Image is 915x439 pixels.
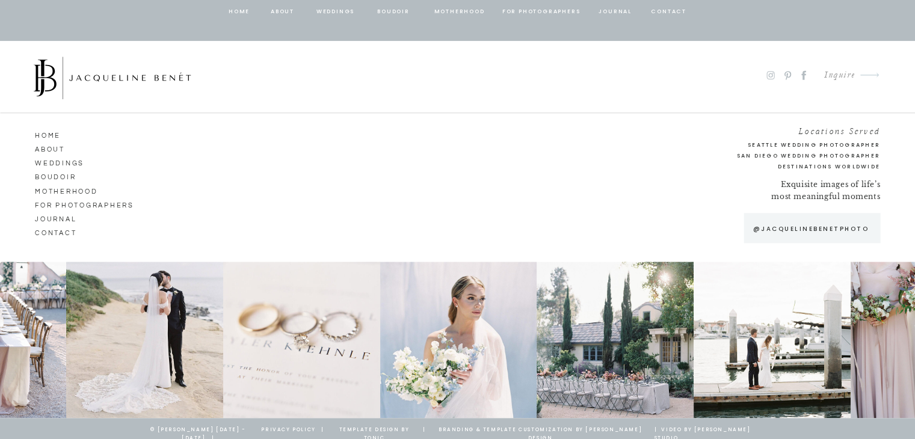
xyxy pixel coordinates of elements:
p: Exquisite images of life’s most meaningful moments [769,179,880,204]
a: Motherhood [35,185,103,195]
a: template design by tonic [330,426,419,437]
a: for photographers [502,7,581,17]
a: Inquire [815,67,855,84]
a: | Video by [PERSON_NAME] Studio [655,426,756,437]
a: privacy policy [257,426,320,437]
a: about [270,7,295,17]
h2: Locations Served [702,124,880,134]
a: | [318,426,328,437]
h2: Destinations Worldwide [702,162,880,172]
a: | [420,426,430,437]
a: CONTACT [35,226,103,237]
a: branding & template customization by [PERSON_NAME] design [429,426,652,437]
a: ABOUT [35,143,103,153]
a: @jacquelinebenetphoto [747,224,875,234]
a: San Diego Wedding Photographer [680,151,880,161]
a: BOUDOIR [377,7,411,17]
a: Motherhood [434,7,484,17]
a: contact [650,7,688,17]
a: Weddings [315,7,356,17]
p: © [PERSON_NAME] [DATE] - [DATE] | [140,426,257,431]
a: journal [35,212,125,223]
a: Boudoir [35,170,103,181]
a: Weddings [35,156,103,167]
a: Seattle Wedding Photographer [702,140,880,150]
a: home [228,7,251,17]
a: for photographers [35,198,142,209]
a: HOME [35,129,103,140]
a: journal [597,7,634,17]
